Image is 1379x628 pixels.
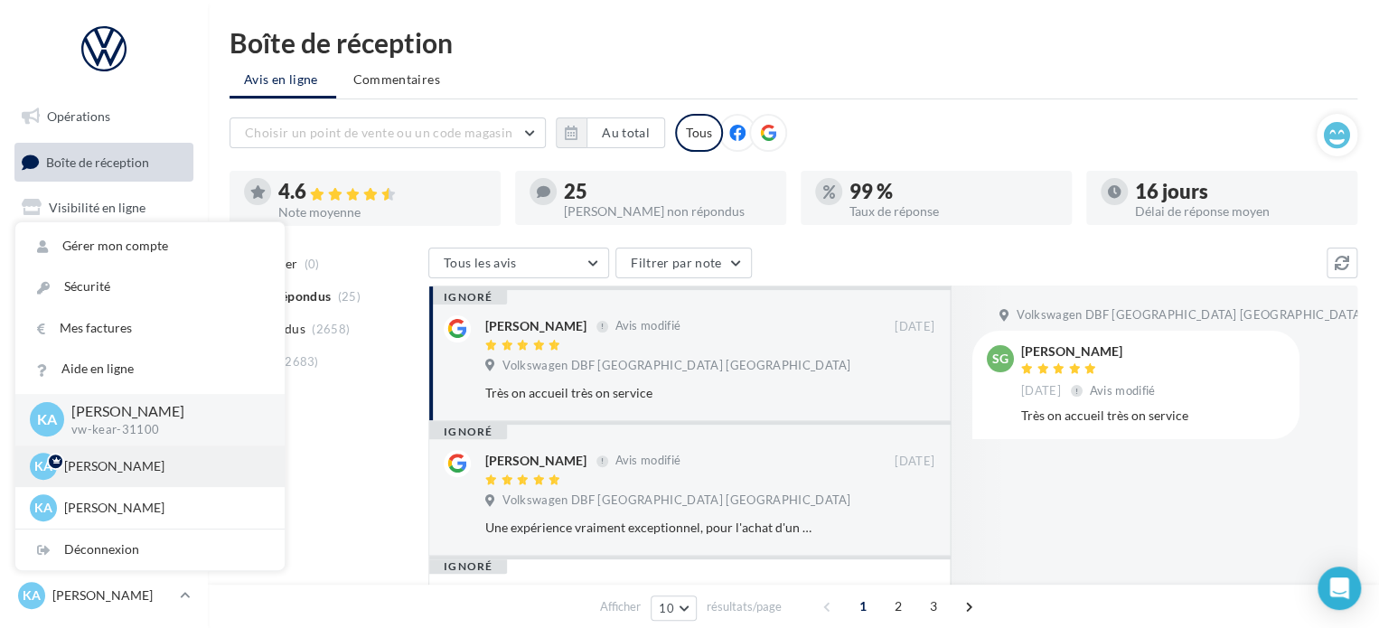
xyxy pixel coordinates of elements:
span: Avis modifié [1090,383,1156,398]
button: Au total [556,117,665,148]
div: ignoré [429,425,507,439]
a: Mes factures [15,308,285,349]
div: Très on accueil très on service [485,384,817,402]
button: 10 [651,595,697,621]
button: Au total [586,117,665,148]
button: Choisir un point de vente ou un code magasin [230,117,546,148]
div: 4.6 [278,182,486,202]
div: ignoré [429,290,507,305]
span: (2683) [281,354,319,369]
a: Opérations [11,98,197,136]
span: [DATE] [1021,383,1061,399]
p: [PERSON_NAME] [71,401,256,422]
span: KA [34,457,52,475]
span: KA [37,409,57,430]
div: [PERSON_NAME] [485,452,586,470]
span: 10 [659,601,674,615]
div: Délai de réponse moyen [1135,205,1343,218]
a: KA [PERSON_NAME] [14,578,193,613]
span: Avis modifié [614,319,680,333]
span: Avis modifié [614,454,680,468]
span: (0) [305,257,320,271]
a: Aide en ligne [15,349,285,389]
span: Volkswagen DBF [GEOGRAPHIC_DATA] [GEOGRAPHIC_DATA] [502,492,850,509]
span: résultats/page [707,598,782,615]
span: Opérations [47,108,110,124]
span: [DATE] [895,319,934,335]
a: Calendrier [11,369,197,407]
span: KA [23,586,41,605]
div: [PERSON_NAME] [1021,345,1159,358]
div: Boîte de réception [230,29,1357,56]
button: Tous les avis [428,248,609,278]
span: 3 [919,592,948,621]
span: [DATE] [895,454,934,470]
a: Contacts [11,279,197,317]
a: Médiathèque [11,323,197,361]
a: Boîte de réception [11,143,197,182]
div: Très on accueil très on service [1021,407,1285,425]
div: [PERSON_NAME] [485,317,586,335]
p: [PERSON_NAME] [52,586,173,605]
p: [PERSON_NAME] [64,457,263,475]
div: Tous [675,114,723,152]
div: Une expérience vraiment exceptionnel, pour l'achat d'un véhicule d'occasion, ayant déjà acheté un... [485,519,817,537]
div: ignoré [429,559,507,574]
p: [PERSON_NAME] [64,499,263,517]
span: 2 [884,592,913,621]
span: Volkswagen DBF [GEOGRAPHIC_DATA] [GEOGRAPHIC_DATA] [502,358,850,374]
span: SG [992,350,1008,368]
span: (2658) [312,322,350,336]
a: Campagnes [11,234,197,272]
a: Visibilité en ligne [11,189,197,227]
span: Tous les avis [444,255,517,270]
div: 25 [564,182,772,202]
button: Filtrer par note [615,248,752,278]
p: vw-kear-31100 [71,422,256,438]
a: Campagnes DataOnDemand [11,473,197,527]
div: Open Intercom Messenger [1318,567,1361,610]
a: PLV et print personnalisable [11,414,197,467]
div: [PERSON_NAME] non répondus [564,205,772,218]
span: Boîte de réception [46,154,149,169]
a: Gérer mon compte [15,226,285,267]
div: Déconnexion [15,530,285,570]
div: 99 % [849,182,1057,202]
span: Visibilité en ligne [49,200,145,215]
span: Afficher [600,598,641,615]
div: 16 jours [1135,182,1343,202]
div: Note moyenne [278,206,486,219]
span: Choisir un point de vente ou un code magasin [245,125,512,140]
span: 1 [849,592,877,621]
div: Taux de réponse [849,205,1057,218]
span: Commentaires [353,70,440,89]
span: KA [34,499,52,517]
span: Volkswagen DBF [GEOGRAPHIC_DATA] [GEOGRAPHIC_DATA] [1017,307,1365,323]
a: Sécurité [15,267,285,307]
